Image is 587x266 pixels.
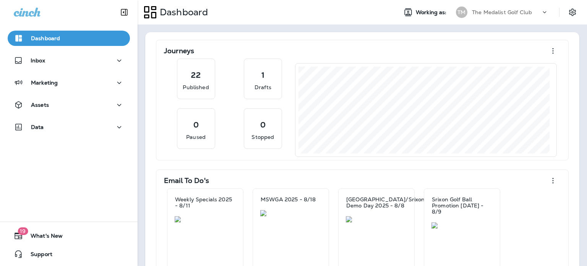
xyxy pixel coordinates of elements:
[183,83,209,91] p: Published
[432,196,492,215] p: Srixon Golf Ball Promotion [DATE] - 8/9
[191,71,200,79] p: 22
[31,102,49,108] p: Assets
[31,80,58,86] p: Marketing
[114,5,135,20] button: Collapse Sidebar
[346,216,407,222] img: 2708abf0-adec-4039-873e-7afc58e0a744.jpg
[193,121,199,129] p: 0
[23,251,52,260] span: Support
[431,222,493,228] img: 0127c206-5898-4ec8-ba07-bf6073c43291.jpg
[31,57,45,64] p: Inbox
[566,5,579,19] button: Settings
[157,7,208,18] p: Dashboard
[18,227,28,235] span: 19
[8,75,130,90] button: Marketing
[8,228,130,243] button: 19What's New
[31,35,60,41] p: Dashboard
[23,233,63,242] span: What's New
[251,133,274,141] p: Stopped
[261,196,316,202] p: MSWGA 2025 - 8/18
[472,9,532,15] p: The Medalist Golf Club
[175,196,235,209] p: Weekly Specials 2025 - 8/11
[8,53,130,68] button: Inbox
[456,7,467,18] div: TM
[260,210,321,216] img: c3891cdf-d826-4a4e-8e98-08f9ab078819.jpg
[175,216,236,222] img: cc6eb302-2f0e-4e00-8089-573e7e990bfe.jpg
[8,97,130,113] button: Assets
[346,196,425,209] p: [GEOGRAPHIC_DATA]/Srixon Demo Day 2025 - 8/8
[8,119,130,135] button: Data
[186,133,206,141] p: Paused
[416,9,448,16] span: Working as:
[8,246,130,262] button: Support
[255,83,271,91] p: Drafts
[8,31,130,46] button: Dashboard
[260,121,266,129] p: 0
[164,47,194,55] p: Journeys
[31,124,44,130] p: Data
[164,177,209,184] p: Email To Do's
[261,71,264,79] p: 1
